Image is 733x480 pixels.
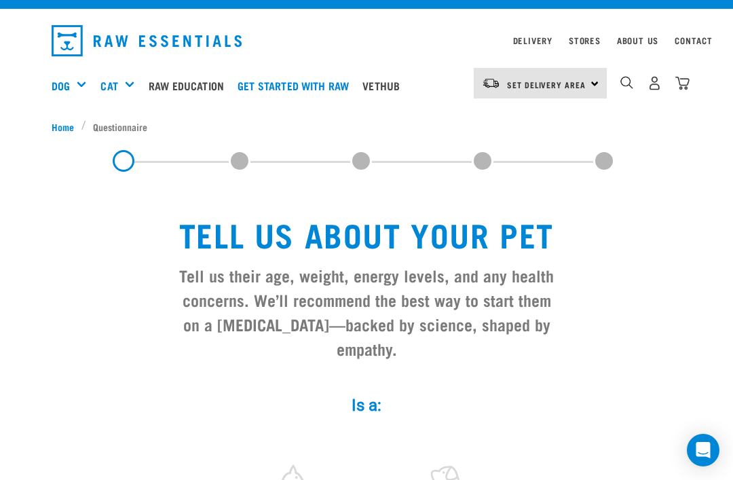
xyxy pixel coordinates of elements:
[174,263,559,361] h3: Tell us their age, weight, energy levels, and any health concerns. We’ll recommend the best way t...
[174,215,559,252] h1: Tell us about your pet
[617,38,658,43] a: About Us
[675,76,690,90] img: home-icon@2x.png
[507,82,586,87] span: Set Delivery Area
[675,38,713,43] a: Contact
[52,77,70,94] a: Dog
[163,393,570,418] label: Is a:
[569,38,601,43] a: Stores
[620,76,633,89] img: home-icon-1@2x.png
[52,119,681,134] nav: breadcrumbs
[482,77,500,90] img: van-moving.png
[513,38,552,43] a: Delivery
[41,20,692,62] nav: dropdown navigation
[52,25,242,56] img: Raw Essentials Logo
[145,58,234,113] a: Raw Education
[647,76,662,90] img: user.png
[52,119,81,134] a: Home
[100,77,117,94] a: Cat
[359,58,410,113] a: Vethub
[687,434,719,466] div: Open Intercom Messenger
[234,58,359,113] a: Get started with Raw
[52,119,74,134] span: Home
